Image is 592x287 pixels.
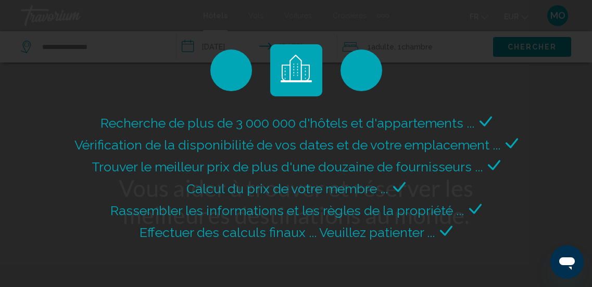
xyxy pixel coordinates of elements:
[92,159,483,174] span: Trouver le meilleur prix de plus d'une douzaine de fournisseurs ...
[550,245,584,279] iframe: Bouton de lancement de la fenêtre de messagerie
[100,115,474,131] span: Recherche de plus de 3 000 000 d'hôtels et d'appartements ...
[74,137,500,153] span: Vérification de la disponibilité de vos dates et de votre emplacement ...
[140,224,435,240] span: Effectuer des calculs finaux ... Veuillez patienter ...
[186,181,388,196] span: Calcul du prix de votre membre ...
[110,203,464,218] span: Rassembler les informations et les règles de la propriété ...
